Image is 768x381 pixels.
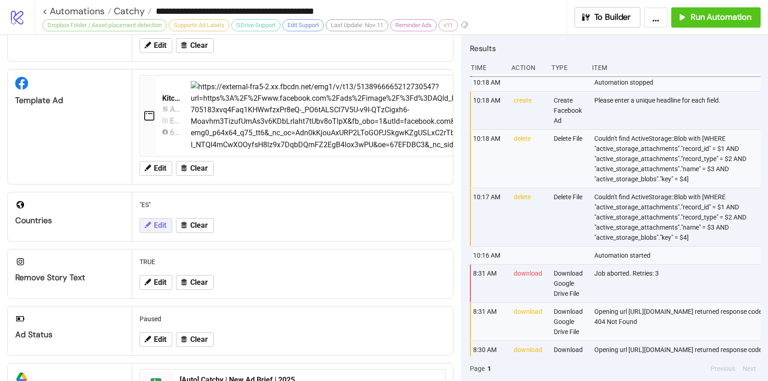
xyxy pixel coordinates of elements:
[691,12,751,23] span: Run Automation
[140,161,172,176] button: Edit
[154,41,166,50] span: Edit
[472,92,506,129] div: 10:18 AM
[176,161,214,176] button: Clear
[170,104,180,115] div: Automatic 1
[439,19,458,31] div: v11
[154,278,166,287] span: Edit
[470,59,504,76] div: Time
[472,341,506,379] div: 8:30 AM
[593,265,763,302] div: Job aborted. Retries: 3
[140,275,172,290] button: Edit
[111,5,145,17] span: Catchy
[140,332,172,347] button: Edit
[154,335,166,344] span: Edit
[470,42,761,54] h2: Results
[472,188,506,246] div: 10:17 AM
[593,247,763,264] div: Automation started
[472,303,506,341] div: 8:31 AM
[176,332,214,347] button: Clear
[170,115,180,127] div: ER | Originals
[671,7,761,28] button: Run Automation
[593,303,763,341] div: Opening url [URL][DOMAIN_NAME] returned response code 404 Not Found
[390,19,437,31] div: Reminder Ads
[593,74,763,91] div: Automation stopped
[472,130,506,188] div: 10:18 AM
[154,221,166,230] span: Edit
[15,329,124,340] div: Ad Status
[282,19,324,31] div: Edit Support
[190,164,208,173] span: Clear
[644,7,668,28] button: ...
[553,303,587,341] div: Download Google Drive File
[15,272,124,283] div: Remove Story Text
[472,265,506,302] div: 8:31 AM
[553,130,587,188] div: Delete File
[708,364,738,374] button: Previous
[591,59,761,76] div: Item
[513,92,547,129] div: create
[190,335,208,344] span: Clear
[513,188,547,246] div: delete
[593,130,763,188] div: Couldn't find ActiveStorage::Blob with [WHERE "active_storage_attachments"."record_id" = $1 AND "...
[136,310,449,328] div: Paused
[593,341,763,379] div: Opening url [URL][DOMAIN_NAME] returned response code 404 Not Found
[154,164,166,173] span: Edit
[136,253,449,271] div: TRUE
[176,38,214,53] button: Clear
[326,19,388,31] div: Last Update: Nov-11
[190,278,208,287] span: Clear
[551,59,585,76] div: Type
[190,221,208,230] span: Clear
[231,19,281,31] div: GDrive Support
[740,364,759,374] button: Next
[136,196,449,214] div: "ES"
[513,303,547,341] div: download
[553,188,587,246] div: Delete File
[42,6,111,16] a: < Automations
[513,130,547,188] div: delete
[15,95,124,106] div: Template Ad
[190,41,208,50] span: Clear
[593,188,763,246] div: Couldn't find ActiveStorage::Blob with [WHERE "active_storage_attachments"."record_id" = $1 AND "...
[176,275,214,290] button: Clear
[593,92,763,129] div: Please enter a unique headline for each field.
[176,218,214,233] button: Clear
[15,215,124,226] div: Countries
[513,265,547,302] div: download
[472,247,506,264] div: 10:16 AM
[510,59,545,76] div: Action
[472,74,506,91] div: 10:18 AM
[553,92,587,129] div: Create Facebook Ad
[42,19,167,31] div: Dropbox Folder / Asset placement detection
[575,7,641,28] button: To Builder
[169,19,229,31] div: Supports Ad Labels
[111,6,152,16] a: Catchy
[594,12,631,23] span: To Builder
[170,127,180,138] div: 690011431952271
[140,218,172,233] button: Edit
[191,81,747,150] img: https://external-fra5-2.xx.fbcdn.net/emg1/v/t13/5138966665212730547?url=https%3A%2F%2Fwww.faceboo...
[140,38,172,53] button: Edit
[485,364,494,374] button: 1
[553,265,587,302] div: Download Google Drive File
[162,93,183,104] div: Kitchn Template
[513,341,547,379] div: download
[553,341,587,379] div: Download Google Drive File
[470,364,485,374] span: Page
